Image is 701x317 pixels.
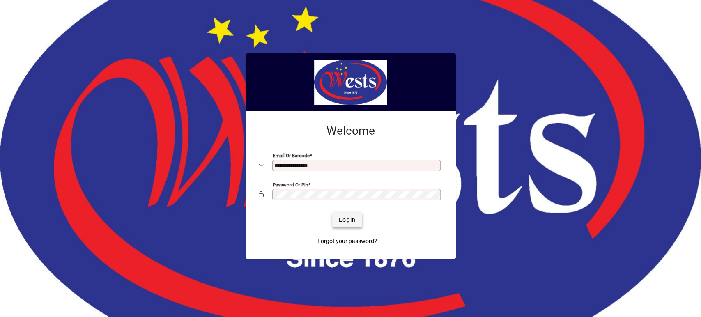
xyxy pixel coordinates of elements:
[314,234,380,249] a: Forgot your password?
[339,216,356,224] span: Login
[273,152,310,158] mat-label: Email or Barcode
[332,213,362,227] button: Login
[317,237,377,246] span: Forgot your password?
[273,181,308,187] mat-label: Password or Pin
[259,124,443,138] h2: Welcome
